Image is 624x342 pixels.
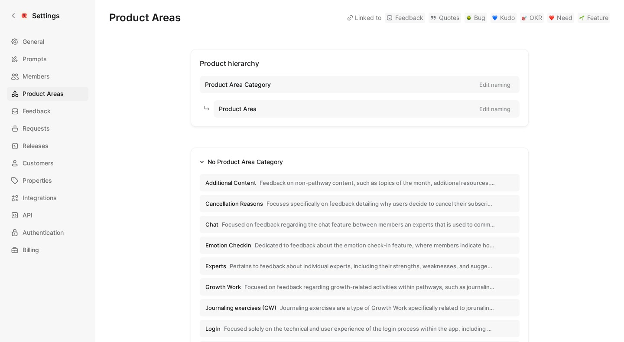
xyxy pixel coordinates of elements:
[7,104,88,118] a: Feedback
[23,36,44,47] span: General
[205,325,221,332] span: LogIn
[23,193,57,203] span: Integrations
[7,191,88,205] a: Integrations
[200,320,520,337] button: LogInFocused solely on the technical and user experience of the login process within the app, inc...
[465,13,487,23] a: 🪲Bug
[200,299,520,316] button: Journaling exercises (GW)Journaling exercises are a type of Growth Work specifically related to j...
[23,106,51,116] span: Feedback
[230,262,495,270] span: Pertains to feedback about individual experts, including their strengths, weaknesses, and suggest...
[429,13,461,23] a: Quotes
[109,11,181,25] h1: Product Areas
[579,15,585,20] img: 🌱
[7,52,88,66] a: Prompts
[547,13,574,23] a: ❤️Need
[7,122,88,135] a: Requests
[23,245,39,255] span: Billing
[466,15,471,20] img: 🪲
[7,7,63,24] a: Settings
[549,15,554,20] img: ❤️
[200,237,520,254] button: Emotion CheckInDedicated to feedback about the emotion check-in feature, where members indicate h...
[205,220,218,228] span: Chat
[23,71,50,82] span: Members
[7,139,88,153] a: Releases
[222,220,495,228] span: Focused on feedback regarding the chat feature between members an experts that is used to communi...
[385,13,425,23] a: Feedback
[280,304,495,312] span: Journaling exercises are a type of Growth Work specifically related to jorunaling and reflection....
[266,200,495,207] span: Focuses specifically on feedback detailing why users decide to cancel their subscriptions, includ...
[23,89,64,99] span: Product Areas
[475,103,514,115] button: Edit naming
[492,15,497,20] img: 💙
[205,241,251,249] span: Emotion CheckIn
[200,174,520,191] button: Additional ContentFeedback on non-pathway content, such as topics of the month, additional resour...
[7,87,88,101] a: Product Areas
[578,13,610,23] a: 🌱Feature
[7,208,88,222] a: API
[7,243,88,257] a: Billing
[23,54,47,64] span: Prompts
[208,157,283,167] div: No Product Area Category
[205,79,271,90] span: Product Area Category
[224,325,495,332] span: Focused solely on the technical and user experience of the login process within the app, includin...
[475,79,514,91] button: Edit naming
[255,241,495,249] span: Dedicated to feedback about the emotion check-in feature, where members indicate how they are fee...
[219,104,257,114] span: Product Area
[205,283,241,291] span: Growth Work
[32,10,60,21] h1: Settings
[522,15,527,20] img: 🎯
[7,156,88,170] a: Customers
[7,35,88,49] a: General
[23,175,52,186] span: Properties
[200,278,520,296] button: Growth WorkFocused on feedback regarding growth-related activities within pathways, such as journ...
[491,13,517,23] a: 💙Kudo
[23,141,49,151] span: Releases
[200,195,520,212] button: Cancellation ReasonsFocuses specifically on feedback detailing why users decide to cancel their s...
[196,157,286,167] button: No Product Area Category
[205,179,256,187] span: Additional Content
[7,226,88,240] a: Authentication
[205,200,263,207] span: Cancellation Reasons
[23,227,64,238] span: Authentication
[244,283,495,291] span: Focused on feedback regarding growth-related activities within pathways, such as journaling exerc...
[7,69,88,83] a: Members
[7,174,88,187] a: Properties
[200,59,259,68] span: Product hierarchy
[520,13,544,23] a: 🎯OKR
[205,304,276,312] span: Journaling exercises (GW)
[23,123,50,134] span: Requests
[200,216,520,233] button: ChatFocused on feedback regarding the chat feature between members an experts that is used to com...
[23,210,32,220] span: API
[23,158,54,168] span: Customers
[200,257,520,275] button: ExpertsPertains to feedback about individual experts, including their strengths, weaknesses, and ...
[205,262,226,270] span: Experts
[260,179,495,187] span: Feedback on non-pathway content, such as topics of the month, additional resources, and content r...
[347,13,381,23] div: Linked to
